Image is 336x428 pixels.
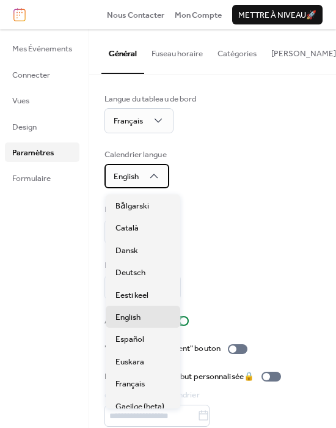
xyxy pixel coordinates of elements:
div: Format de l'heure [104,204,169,216]
span: Formulaire [12,172,51,185]
button: Général [101,29,144,73]
div: Début de la semaine [104,259,178,271]
span: Dansk [115,245,138,257]
span: Eesti keel [115,289,148,301]
span: Gaeilge (beta) [115,400,164,413]
span: English [114,169,139,185]
div: Langue du tableau de bord [104,93,197,105]
span: Paramètres [12,147,54,159]
span: Vues [12,95,29,107]
span: Deutsch [115,267,145,279]
span: Català [115,222,139,234]
a: Connecter [5,65,79,84]
span: Connecter [12,69,50,81]
a: Paramètres [5,142,79,162]
a: Mes Événements [5,39,79,58]
span: Français [115,378,145,390]
div: "Enregistrer Événement" bouton [104,342,221,355]
button: Mettre à niveau🚀 [232,5,323,24]
span: Français [114,113,143,129]
span: Mettre à niveau 🚀 [238,9,316,21]
a: Design [5,117,79,136]
button: Fuseau horaire [144,29,210,72]
a: Formulaire [5,168,79,188]
span: Mes Événements [12,43,72,55]
span: Design [12,121,37,133]
img: logo [13,8,26,21]
a: Nous Contacter [107,9,164,21]
div: Afficher en-tête [104,315,162,327]
a: Vues [5,90,79,110]
span: English [115,311,141,323]
span: Bǎlgarski [115,200,149,212]
span: Español [115,333,144,345]
a: Mon Compte [175,9,222,21]
span: Euskara [115,356,144,368]
div: Calendrier langue [104,149,167,161]
button: Catégories [210,29,264,72]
